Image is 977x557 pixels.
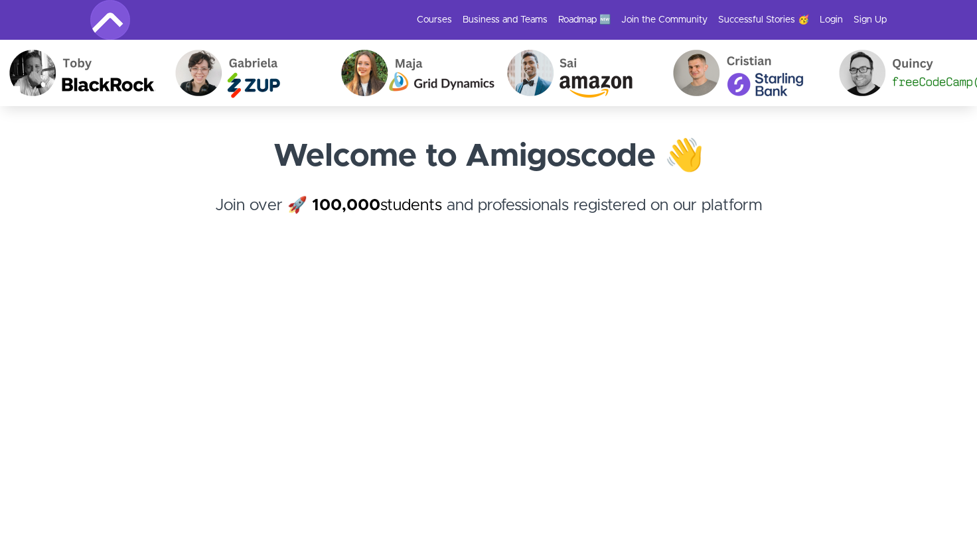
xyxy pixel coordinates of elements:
[332,40,498,106] img: Maja
[90,194,887,241] h4: Join over 🚀 and professionals registered on our platform
[664,40,830,106] img: Cristian
[718,13,809,27] a: Successful Stories 🥳
[621,13,708,27] a: Join the Community
[312,198,380,214] strong: 100,000
[463,13,548,27] a: Business and Teams
[417,13,452,27] a: Courses
[312,198,442,214] a: 100,000students
[166,40,332,106] img: Gabriela
[498,40,664,106] img: Sai
[820,13,843,27] a: Login
[558,13,611,27] a: Roadmap 🆕
[854,13,887,27] a: Sign Up
[273,141,704,172] strong: Welcome to Amigoscode 👋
